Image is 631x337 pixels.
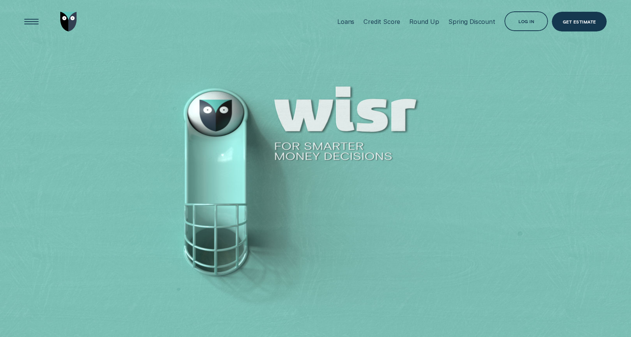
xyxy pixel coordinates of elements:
[337,18,354,25] div: Loans
[22,12,41,31] button: Open Menu
[448,18,495,25] div: Spring Discount
[552,12,607,31] a: Get Estimate
[504,11,548,31] button: Log in
[409,18,439,25] div: Round Up
[60,12,77,31] img: Wisr
[363,18,400,25] div: Credit Score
